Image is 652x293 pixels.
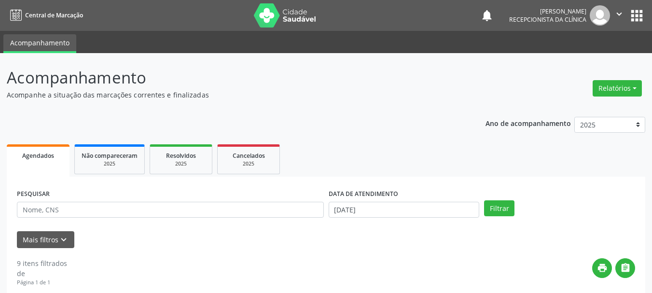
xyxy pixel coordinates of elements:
[17,258,67,268] div: 9 itens filtrados
[592,258,612,278] button: print
[82,152,138,160] span: Não compareceram
[7,90,454,100] p: Acompanhe a situação das marcações correntes e finalizadas
[17,268,67,279] div: de
[17,202,324,218] input: Nome, CNS
[233,152,265,160] span: Cancelados
[82,160,138,167] div: 2025
[7,66,454,90] p: Acompanhamento
[509,15,586,24] span: Recepcionista da clínica
[484,200,514,217] button: Filtrar
[509,7,586,15] div: [PERSON_NAME]
[480,9,494,22] button: notifications
[610,5,628,26] button: 
[593,80,642,97] button: Relatórios
[597,263,608,273] i: print
[615,258,635,278] button: 
[166,152,196,160] span: Resolvidos
[329,202,480,218] input: Selecione um intervalo
[17,279,67,287] div: Página 1 de 1
[58,235,69,245] i: keyboard_arrow_down
[486,117,571,129] p: Ano de acompanhamento
[620,263,631,273] i: 
[17,231,74,248] button: Mais filtroskeyboard_arrow_down
[7,7,83,23] a: Central de Marcação
[628,7,645,24] button: apps
[22,152,54,160] span: Agendados
[329,187,398,202] label: DATA DE ATENDIMENTO
[25,11,83,19] span: Central de Marcação
[614,9,624,19] i: 
[157,160,205,167] div: 2025
[17,187,50,202] label: PESQUISAR
[590,5,610,26] img: img
[3,34,76,53] a: Acompanhamento
[224,160,273,167] div: 2025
